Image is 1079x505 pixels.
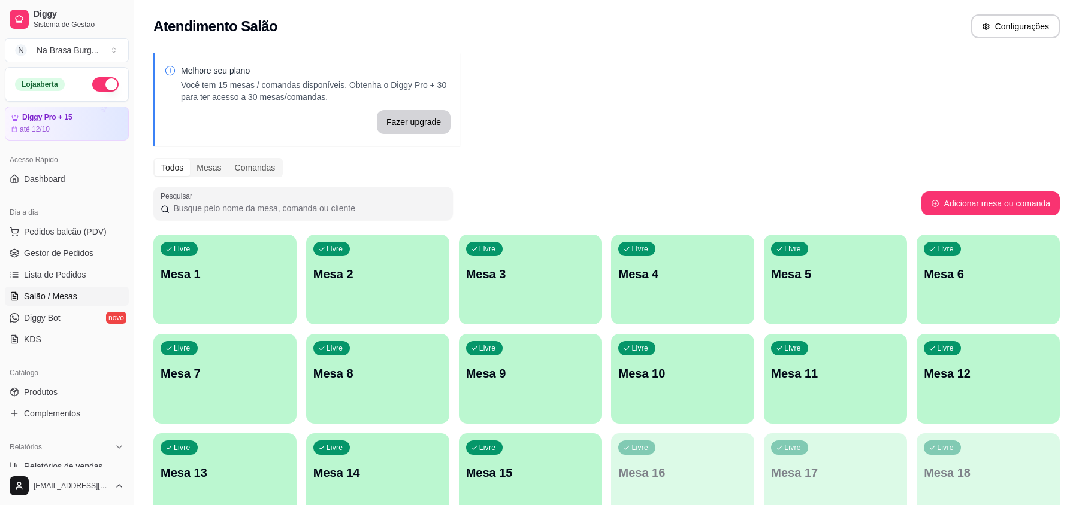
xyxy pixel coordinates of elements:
[784,343,801,353] p: Livre
[24,247,93,259] span: Gestor de Pedidos
[784,443,801,452] p: Livre
[937,244,954,254] p: Livre
[228,159,282,176] div: Comandas
[5,169,129,188] a: Dashboard
[5,471,129,500] button: [EMAIL_ADDRESS][DOMAIN_NAME]
[921,191,1060,215] button: Adicionar mesa ou comanda
[24,386,58,398] span: Produtos
[24,290,77,302] span: Salão / Mesas
[181,79,451,103] p: Você tem 15 mesas / comandas disponíveis. Obtenha o Diggy Pro + 30 para ter acesso a 30 mesas/com...
[15,78,65,91] div: Loja aberta
[5,308,129,327] a: Diggy Botnovo
[5,404,129,423] a: Complementos
[937,343,954,353] p: Livre
[466,365,595,382] p: Mesa 9
[466,464,595,481] p: Mesa 15
[20,124,50,134] article: até 12/10
[24,312,61,324] span: Diggy Bot
[5,457,129,476] a: Relatórios de vendas
[155,159,190,176] div: Todos
[10,442,42,452] span: Relatórios
[611,235,754,324] button: LivreMesa 4
[5,38,129,62] button: Select a team
[37,44,99,56] div: Na Brasa Burg ...
[5,107,129,141] a: Diggy Pro + 15até 12/10
[377,110,451,134] button: Fazer upgrade
[924,365,1053,382] p: Mesa 12
[153,235,297,324] button: LivreMesa 1
[153,334,297,424] button: LivreMesa 7
[479,443,496,452] p: Livre
[784,244,801,254] p: Livre
[971,14,1060,38] button: Configurações
[15,44,27,56] span: N
[618,365,747,382] p: Mesa 10
[34,20,124,29] span: Sistema de Gestão
[174,244,191,254] p: Livre
[92,77,119,92] button: Alterar Status
[937,443,954,452] p: Livre
[611,334,754,424] button: LivreMesa 10
[24,460,103,472] span: Relatórios de vendas
[34,9,124,20] span: Diggy
[24,333,41,345] span: KDS
[459,235,602,324] button: LivreMesa 3
[5,330,129,349] a: KDS
[631,244,648,254] p: Livre
[161,191,197,201] label: Pesquisar
[190,159,228,176] div: Mesas
[5,5,129,34] a: DiggySistema de Gestão
[24,407,80,419] span: Complementos
[161,266,289,282] p: Mesa 1
[5,203,129,222] div: Dia a dia
[22,113,72,122] article: Diggy Pro + 15
[327,244,343,254] p: Livre
[5,265,129,284] a: Lista de Pedidos
[24,173,65,185] span: Dashboard
[153,17,277,36] h2: Atendimento Salão
[24,269,86,281] span: Lista de Pedidos
[459,334,602,424] button: LivreMesa 9
[5,244,129,263] a: Gestor de Pedidos
[466,266,595,282] p: Mesa 3
[24,226,107,238] span: Pedidos balcão (PDV)
[5,150,129,169] div: Acesso Rápido
[764,334,907,424] button: LivreMesa 11
[924,464,1053,481] p: Mesa 18
[327,443,343,452] p: Livre
[618,464,747,481] p: Mesa 16
[618,266,747,282] p: Mesa 4
[5,363,129,382] div: Catálogo
[161,365,289,382] p: Mesa 7
[5,287,129,306] a: Salão / Mesas
[764,235,907,324] button: LivreMesa 5
[771,365,900,382] p: Mesa 11
[306,334,449,424] button: LivreMesa 8
[479,244,496,254] p: Livre
[5,222,129,241] button: Pedidos balcão (PDV)
[327,343,343,353] p: Livre
[313,266,442,282] p: Mesa 2
[181,65,451,77] p: Melhore seu plano
[917,235,1060,324] button: LivreMesa 6
[771,464,900,481] p: Mesa 17
[631,343,648,353] p: Livre
[917,334,1060,424] button: LivreMesa 12
[479,343,496,353] p: Livre
[306,235,449,324] button: LivreMesa 2
[34,481,110,491] span: [EMAIL_ADDRESS][DOMAIN_NAME]
[924,266,1053,282] p: Mesa 6
[771,266,900,282] p: Mesa 5
[174,343,191,353] p: Livre
[174,443,191,452] p: Livre
[170,202,446,214] input: Pesquisar
[5,382,129,401] a: Produtos
[161,464,289,481] p: Mesa 13
[631,443,648,452] p: Livre
[313,365,442,382] p: Mesa 8
[313,464,442,481] p: Mesa 14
